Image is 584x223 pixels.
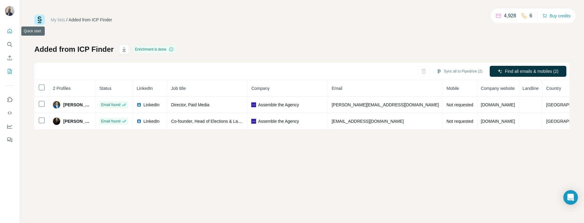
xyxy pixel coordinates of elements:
[504,12,516,19] p: 4,928
[447,86,459,91] span: Mobile
[447,119,473,124] span: Not requested
[332,119,404,124] span: [EMAIL_ADDRESS][DOMAIN_NAME]
[5,66,15,77] button: My lists
[332,102,439,107] span: [PERSON_NAME][EMAIL_ADDRESS][DOMAIN_NAME]
[258,102,299,108] span: Assemble the Agency
[523,86,539,91] span: Landline
[143,102,159,108] span: LinkedIn
[66,17,68,23] li: /
[542,12,571,20] button: Buy credits
[481,102,515,107] span: [DOMAIN_NAME]
[432,67,487,76] button: Sync all to Pipedrive (2)
[137,119,141,124] img: LinkedIn logo
[133,46,176,53] div: Enrichment is done
[53,101,60,108] img: Avatar
[63,118,92,124] span: [PERSON_NAME]
[143,118,159,124] span: LinkedIn
[101,119,120,124] span: Email found
[51,17,65,22] a: My lists
[171,119,244,124] span: Co-founder, Head of Elections & Labor
[99,86,111,91] span: Status
[137,86,153,91] span: LinkedIn
[5,121,15,132] button: Dashboard
[53,118,60,125] img: Avatar
[546,86,561,91] span: Country
[5,39,15,50] button: Search
[251,119,256,124] img: company-logo
[137,102,141,107] img: LinkedIn logo
[447,102,473,107] span: Not requested
[5,134,15,145] button: Feedback
[101,102,120,108] span: Email found
[63,102,92,108] span: [PERSON_NAME]
[53,86,71,91] span: 2 Profiles
[251,102,256,107] img: company-logo
[563,190,578,205] div: Open Intercom Messenger
[258,118,299,124] span: Assemble the Agency
[69,17,112,23] div: Added from ICP Finder
[5,6,15,16] img: Avatar
[34,15,45,25] img: Surfe Logo
[5,26,15,37] button: Quick start
[5,108,15,119] button: Use Surfe API
[34,44,114,54] h1: Added from ICP Finder
[481,119,515,124] span: [DOMAIN_NAME]
[481,86,515,91] span: Company website
[332,86,342,91] span: Email
[490,66,566,77] button: Find all emails & mobiles (2)
[505,68,558,74] span: Find all emails & mobiles (2)
[530,12,532,19] p: 6
[5,94,15,105] button: Use Surfe on LinkedIn
[251,86,269,91] span: Company
[5,52,15,63] button: Enrich CSV
[171,102,209,107] span: Director, Paid Media
[171,86,186,91] span: Job title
